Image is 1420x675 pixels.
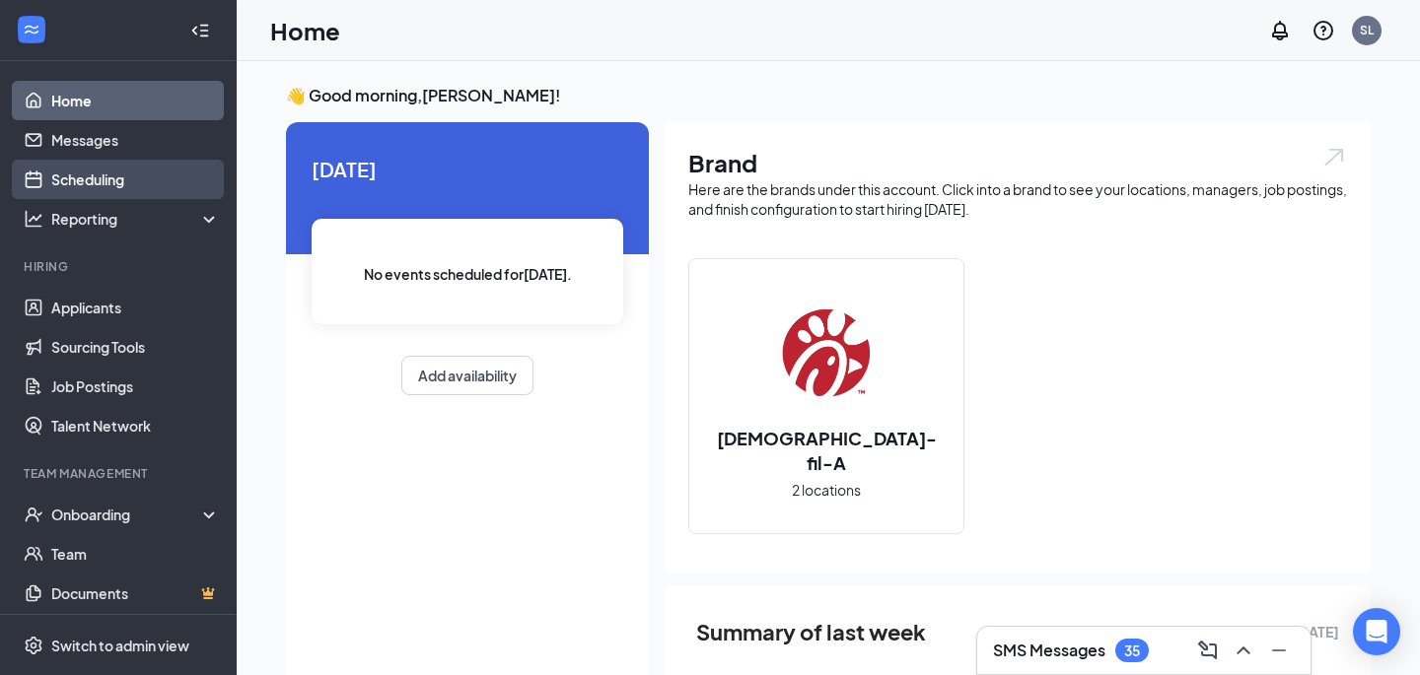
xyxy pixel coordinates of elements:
[401,356,533,395] button: Add availability
[24,209,43,229] svg: Analysis
[364,263,572,285] span: No events scheduled for [DATE] .
[51,288,220,327] a: Applicants
[51,327,220,367] a: Sourcing Tools
[24,258,216,275] div: Hiring
[696,615,926,649] span: Summary of last week
[1312,19,1335,42] svg: QuestionInfo
[1267,639,1291,662] svg: Minimize
[1232,639,1255,662] svg: ChevronUp
[1192,635,1224,666] button: ComposeMessage
[993,640,1105,661] h3: SMS Messages
[51,534,220,574] a: Team
[24,505,43,524] svg: UserCheck
[1239,621,1339,642] span: [DATE] - [DATE]
[51,505,203,524] div: Onboarding
[1321,146,1347,169] img: open.6027fd2a22e1237b5b06.svg
[1360,22,1374,38] div: SL
[24,465,216,482] div: Team Management
[763,292,889,418] img: Chick-fil-A
[190,21,210,40] svg: Collapse
[51,81,220,120] a: Home
[792,479,861,501] span: 2 locations
[688,146,1347,179] h1: Brand
[24,636,43,655] svg: Settings
[22,20,41,39] svg: WorkstreamLogo
[51,636,189,655] div: Switch to admin view
[312,154,623,184] span: [DATE]
[1124,642,1140,659] div: 35
[1196,639,1220,662] svg: ComposeMessage
[286,85,1371,106] h3: 👋 Good morning, [PERSON_NAME] !
[51,120,220,160] a: Messages
[51,209,221,229] div: Reporting
[51,574,220,613] a: DocumentsCrown
[1353,608,1400,655] div: Open Intercom Messenger
[51,367,220,406] a: Job Postings
[688,179,1347,219] div: Here are the brands under this account. Click into a brand to see your locations, managers, job p...
[1228,635,1259,666] button: ChevronUp
[1268,19,1292,42] svg: Notifications
[51,160,220,199] a: Scheduling
[689,426,963,475] h2: [DEMOGRAPHIC_DATA]-fil-A
[51,406,220,445] a: Talent Network
[1263,635,1295,666] button: Minimize
[270,14,340,47] h1: Home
